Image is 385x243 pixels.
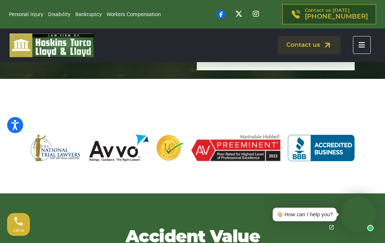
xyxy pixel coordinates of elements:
[353,36,371,54] button: Toggle navigation
[75,12,102,17] a: Bankruptcy
[305,13,368,20] span: [PHONE_NUMBER]
[282,4,376,24] a: Contact us [DATE][PHONE_NUMBER]
[9,12,43,17] a: Personal Injury
[278,36,340,54] a: Contact us
[276,211,333,219] div: 👋🏼 How can I help you?
[305,8,368,20] p: Contact us [DATE]
[107,12,161,17] a: Workers Compensation
[48,12,70,17] a: Disability
[324,220,339,235] a: Open chat
[156,135,184,161] img: Lead Counsel Rated
[9,33,94,58] img: logo
[89,135,148,161] img: AVVO
[13,228,24,232] span: Call us
[30,135,82,161] img: The National Trial Lawyers Top 100 Trial Lawyers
